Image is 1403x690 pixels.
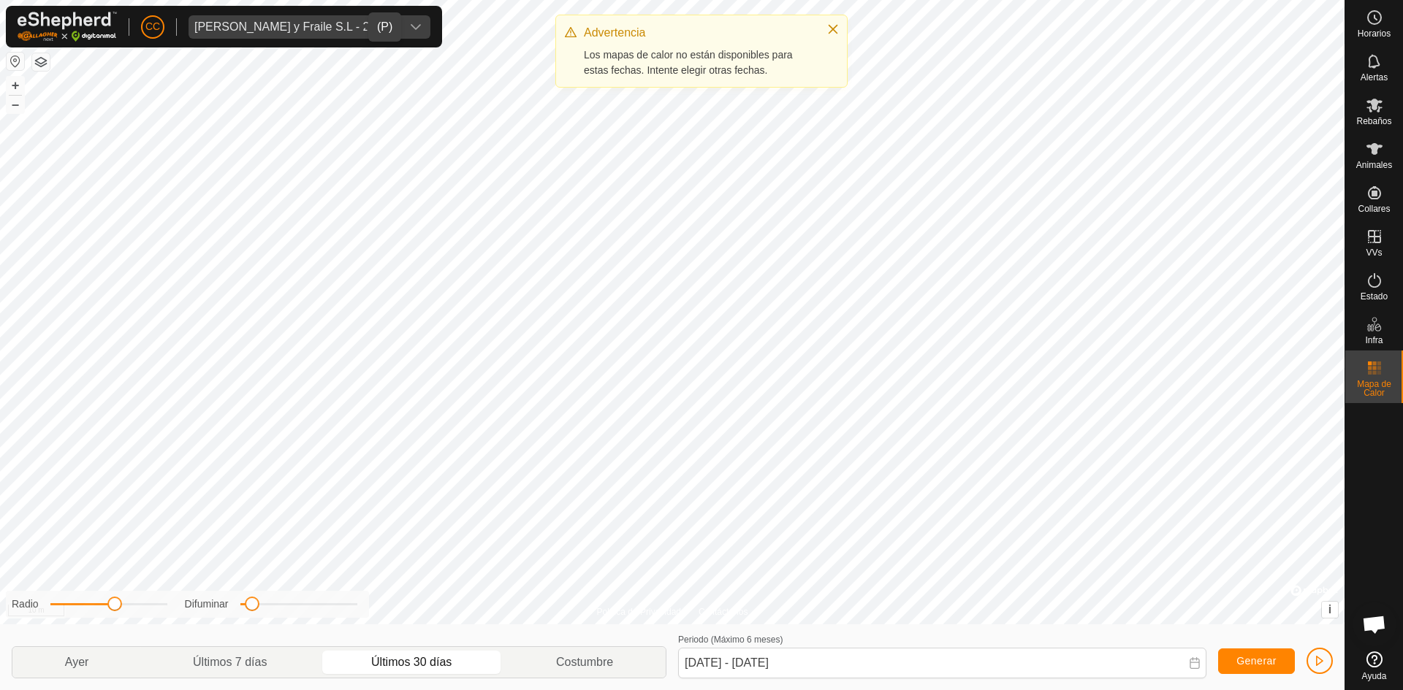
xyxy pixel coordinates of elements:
button: Generar [1218,648,1295,674]
button: + [7,77,24,94]
span: Últimos 30 días [371,653,452,671]
button: – [7,96,24,113]
div: Chat abierto [1353,602,1396,646]
button: Restablecer Mapa [7,53,24,70]
div: [PERSON_NAME] y Fraile S.L - 23845 [194,21,395,33]
a: Ayuda [1345,645,1403,686]
span: Alertas [1361,73,1388,82]
span: Últimos 7 días [193,653,267,671]
span: Generar [1236,655,1277,667]
span: Mapa de Calor [1349,380,1399,397]
span: Collares [1358,204,1390,213]
label: Periodo (Máximo 6 meses) [678,635,783,645]
div: Advertencia [584,24,812,42]
span: Estado [1361,292,1388,301]
span: Infra [1365,336,1383,345]
span: VVs [1366,248,1382,257]
button: Close [823,19,843,39]
img: Logo Gallagher [18,12,117,42]
span: Rebaños [1356,117,1391,126]
span: Ayuda [1362,672,1387,681]
span: Horarios [1358,29,1391,38]
button: Capas del Mapa [32,53,50,71]
span: i [1328,603,1331,616]
label: Difuminar [185,597,229,612]
span: Animales [1356,161,1392,169]
a: Contáctenos [699,605,748,618]
div: Los mapas de calor no están disponibles para estas fechas. Intente elegir otras fechas. [584,47,812,78]
label: Radio [12,597,39,612]
span: Ojeda y Fraile S.L - 23845 [189,15,401,39]
span: Costumbre [556,653,613,671]
span: CC [145,19,160,34]
span: Ayer [65,653,89,671]
div: dropdown trigger [401,15,430,39]
button: i [1322,602,1338,618]
a: Política de Privacidad [597,605,681,618]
